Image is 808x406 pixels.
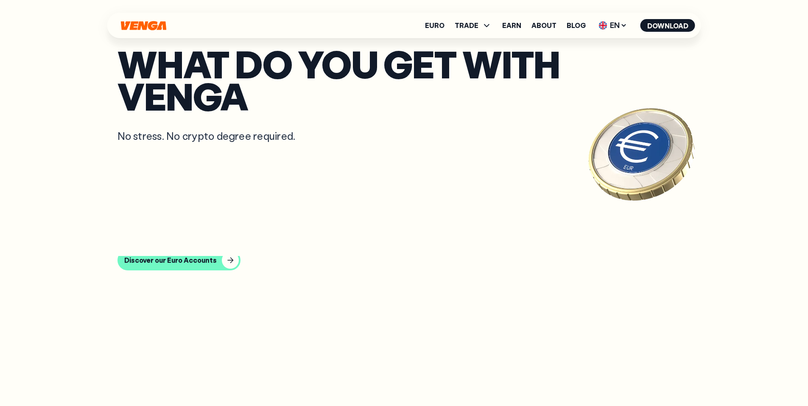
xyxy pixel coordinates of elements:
svg: Home [120,21,168,31]
span: TRADE [455,22,478,29]
p: No stress. No crypto degree required. [117,129,296,142]
a: Earn [502,22,521,29]
a: About [531,22,556,29]
img: EURO coin [578,90,705,217]
span: EN [596,19,630,32]
p: WHAT DO YOU GET WITH VENGA [117,47,691,112]
a: Euro [425,22,445,29]
span: TRADE [455,20,492,31]
a: Blog [567,22,586,29]
button: Discover our Euro Accounts [117,250,240,270]
div: Discover our Euro Accounts [124,256,217,264]
img: flag-uk [599,21,607,30]
div: Your Name [117,159,330,172]
button: Download [640,19,695,32]
a: Discover our Euro Accounts [117,250,691,270]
